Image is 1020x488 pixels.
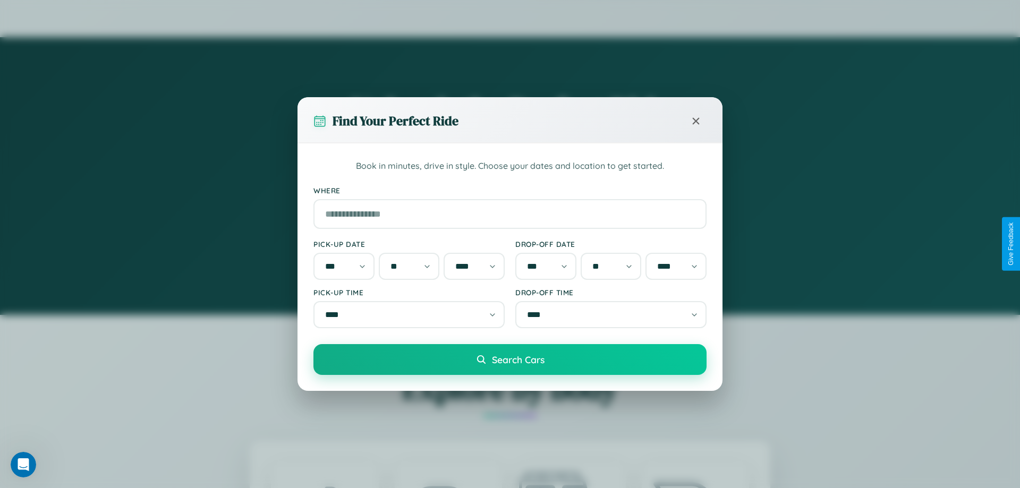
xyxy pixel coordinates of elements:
p: Book in minutes, drive in style. Choose your dates and location to get started. [313,159,707,173]
label: Where [313,186,707,195]
button: Search Cars [313,344,707,375]
label: Pick-up Date [313,239,505,249]
label: Drop-off Date [515,239,707,249]
span: Search Cars [492,354,545,365]
label: Drop-off Time [515,288,707,297]
label: Pick-up Time [313,288,505,297]
h3: Find Your Perfect Ride [333,112,458,130]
